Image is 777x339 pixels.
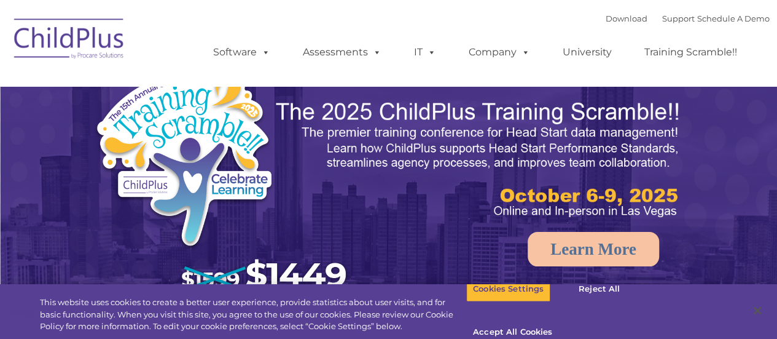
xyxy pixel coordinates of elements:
[606,14,647,23] a: Download
[550,40,624,65] a: University
[697,14,770,23] a: Schedule A Demo
[528,232,659,266] a: Learn More
[201,40,283,65] a: Software
[402,40,448,65] a: IT
[606,14,770,23] font: |
[744,297,771,324] button: Close
[171,81,208,90] span: Last name
[466,276,550,302] button: Cookies Settings
[456,40,542,65] a: Company
[291,40,394,65] a: Assessments
[632,40,749,65] a: Training Scramble!!
[662,14,695,23] a: Support
[40,297,466,333] div: This website uses cookies to create a better user experience, provide statistics about user visit...
[171,132,223,141] span: Phone number
[8,10,131,71] img: ChildPlus by Procare Solutions
[561,276,638,302] button: Reject All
